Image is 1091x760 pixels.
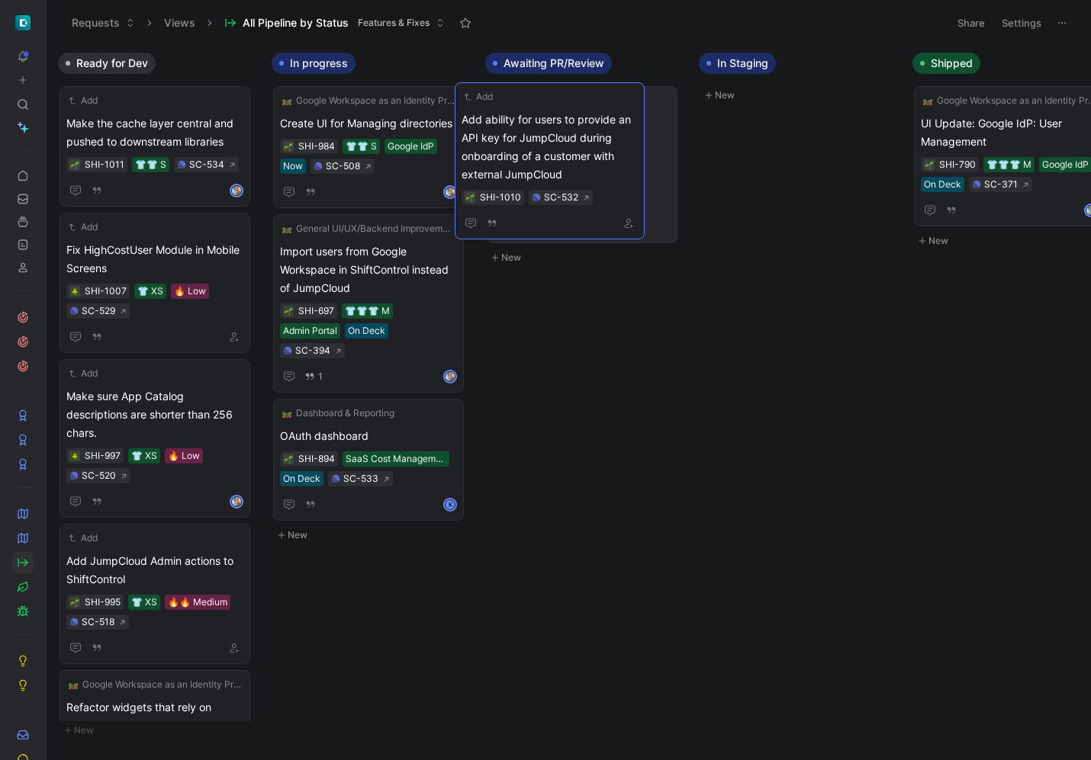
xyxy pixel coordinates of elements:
a: AddAdd JumpCloud Admin actions to ShiftControl👕 XS🔥🔥 MediumSC-518 [60,524,250,664]
img: ShiftControl [15,15,31,30]
div: On Deck [924,177,961,192]
span: In progress [290,56,348,71]
button: New [58,721,259,739]
div: Now [283,159,303,174]
button: New [485,249,687,267]
img: 🪲 [70,452,79,461]
div: SHI-997 [85,448,121,463]
div: 👕👕 S [135,157,166,172]
button: 🛤️Google Workspace as an Identity Provider (IdP) Integration [66,677,243,692]
div: SC-520 [82,468,116,483]
button: 1 [301,368,326,385]
img: 🛤️ [282,409,291,418]
span: Awaiting PR/Review [504,56,604,71]
img: avatar [231,185,242,196]
img: 🪲 [70,287,79,297]
img: 🌱 [925,161,934,170]
button: 🌱 [69,159,80,170]
div: SHI-1011 [85,157,124,172]
div: Admin Portal [283,323,337,338]
div: SC-371 [984,177,1018,192]
button: New [699,86,900,104]
a: AddFix HighCostUser Module in Mobile Screens👕 XS🔥 LowSC-529 [60,213,250,353]
span: Google Workspace as an Identity Provider (IdP) Integration [82,677,241,692]
div: In StagingNew [693,46,906,112]
button: 🪲 [69,286,80,297]
div: SHI-1007 [85,284,127,299]
div: SHI-995 [85,595,121,610]
div: SHI-790 [939,157,976,172]
span: OAuth dashboard [280,427,457,445]
span: Ready for Dev [76,56,148,71]
span: Add JumpCloud Admin actions to ShiftControl [66,552,243,588]
div: On Deck [283,471,320,486]
img: 🛤️ [282,224,291,233]
span: Import users from Google Workspace in ShiftControl instead of JumpCloud [280,242,457,297]
span: Shipped [931,56,973,71]
div: 🔥🔥 Medium [168,595,227,610]
span: Make the cache layer central and pushed to downstream libraries [66,114,243,151]
span: Make sure App Catalog descriptions are shorter than 256 chars. [66,387,243,442]
a: 🛤️General UI/UX/Backend ImprovementsImport users from Google Workspace in ShiftControl instead of... [273,214,464,393]
div: Ready for DevNew [52,46,266,747]
a: 🛤️Google Workspace as an Identity Provider (IdP) IntegrationCreate UI for Managing directories👕👕 ... [273,86,464,208]
button: 🌱 [283,454,294,464]
span: 1 [318,372,323,381]
button: 🛤️Dashboard & Reporting [280,406,397,421]
button: Ready for Dev [58,53,156,74]
img: 🌱 [70,161,79,170]
span: All Pipeline by Status [243,15,349,30]
button: Views [157,11,202,34]
span: In Staging [717,56,768,71]
span: Create UI for Managing directories [280,114,457,133]
div: 👕 XS [137,284,163,299]
img: avatar [231,496,242,507]
div: 🪲 [69,451,80,461]
img: avatar [445,187,455,197]
button: Shipped [912,53,980,74]
span: Dashboard & Reporting [296,406,394,421]
button: Add [66,366,100,381]
button: 🌱 [283,306,294,316]
img: 🌱 [284,143,293,152]
div: SaaS Cost Management [346,451,446,467]
div: 👕 XS [131,448,157,463]
button: 🌱 [924,159,935,170]
img: 🌱 [284,455,293,464]
button: 🌱 [69,597,80,608]
button: 🌱 [283,141,294,152]
img: 🌱 [284,307,293,316]
div: SHI-697 [298,303,334,319]
button: In Staging [699,53,776,74]
div: SHI-894 [298,451,335,467]
button: 🛤️General UI/UX/Backend Improvements [280,221,457,236]
div: Awaiting PR/ReviewNew [479,46,693,274]
div: Google IdP [1042,157,1089,172]
div: 🔥 Low [174,284,206,299]
button: 🛤️Google Workspace as an Identity Provider (IdP) Integration [280,93,457,108]
a: 🛤️Dashboard & ReportingOAuth dashboardSaaS Cost ManagementOn DeckSC-533K [273,399,464,521]
button: Awaiting PR/Review [485,53,612,74]
div: K [445,499,455,510]
button: Requests [65,11,142,34]
button: Add [66,531,100,546]
button: Add [66,93,100,108]
span: Fix HighCostUser Module in Mobile Screens [66,241,243,277]
div: 👕 XS [131,595,157,610]
div: SC-529 [82,303,115,319]
img: avatar [445,371,455,382]
a: AddMake the cache layer central and pushed to downstream libraries👕👕 SSC-534avatar [60,86,250,207]
div: On Deck [348,323,385,338]
div: SC-508 [326,159,360,174]
img: 🛤️ [282,96,291,105]
div: 🔥 Low [168,448,200,463]
div: 👕👕 S [346,139,377,154]
div: 👕👕👕 M [986,157,1031,172]
button: Settings [995,12,1048,34]
button: All Pipeline by StatusFeatures & Fixes [217,11,452,34]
